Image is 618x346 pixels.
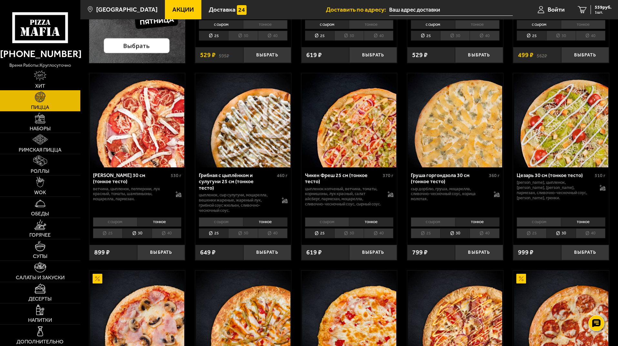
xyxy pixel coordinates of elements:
li: 25 [517,228,546,238]
button: Выбрать [561,47,609,63]
li: 40 [152,228,181,238]
span: 510 г [595,173,605,178]
span: Десерты [28,296,52,302]
button: Выбрать [243,47,291,63]
img: Чикен Фреш 25 см (тонкое тесто) [302,73,396,167]
li: с сыром [305,217,349,226]
span: Наборы [30,126,51,131]
span: 460 г [277,173,288,178]
span: 530 г [171,173,181,178]
li: 25 [93,228,122,238]
li: тонкое [137,217,182,226]
li: 30 [122,228,152,238]
button: Выбрать [455,245,503,261]
span: Акции [172,6,194,13]
button: Выбрать [349,245,397,261]
div: Цезарь 30 см (тонкое тесто) [517,172,593,178]
span: 360 г [489,173,500,178]
span: 559 руб. [595,5,612,10]
li: с сыром [93,217,137,226]
span: 370 г [383,173,393,178]
s: 562 ₽ [537,52,547,58]
li: тонкое [349,217,393,226]
div: Груша горгондзола 30 см (тонкое тесто) [411,172,487,184]
li: тонкое [243,20,288,29]
div: [PERSON_NAME] 30 см (тонкое тесто) [93,172,169,184]
li: тонкое [349,20,393,29]
li: тонкое [243,217,288,226]
li: 40 [576,228,605,238]
li: 40 [258,31,288,41]
li: тонкое [561,217,605,226]
span: Супы [33,254,47,259]
button: Выбрать [561,245,609,261]
span: 619 ₽ [306,52,322,58]
div: Чикен Фреш 25 см (тонкое тесто) [305,172,381,184]
li: 25 [411,228,440,238]
li: 25 [305,228,334,238]
button: Выбрать [349,47,397,63]
button: Выбрать [137,245,185,261]
span: Горячее [29,232,51,238]
span: Доставка [209,6,236,13]
li: 40 [364,228,393,238]
li: 25 [199,31,228,41]
li: 40 [576,31,605,41]
p: цыпленок копченый, ветчина, томаты, корнишоны, лук красный, салат айсберг, пармезан, моцарелла, с... [305,186,381,207]
li: с сыром [305,20,349,29]
li: 25 [517,31,546,41]
span: Пицца [31,105,49,110]
p: [PERSON_NAME], цыпленок, [PERSON_NAME], [PERSON_NAME], пармезан, сливочно-чесночный соус, [PERSON... [517,180,593,201]
button: Выбрать [455,47,503,63]
li: 25 [305,31,334,41]
li: тонкое [561,20,605,29]
li: с сыром [517,217,561,226]
li: 30 [440,228,470,238]
span: 619 ₽ [306,249,322,256]
li: 25 [199,228,228,238]
p: цыпленок, сыр сулугуни, моцарелла, вешенки жареные, жареный лук, грибной соус Жюльен, сливочно-че... [199,193,275,213]
li: 30 [546,228,576,238]
span: 529 ₽ [200,52,216,58]
span: 999 ₽ [518,249,533,256]
span: 799 ₽ [412,249,428,256]
span: WOK [34,190,46,195]
span: Хит [35,84,45,89]
button: Выбрать [243,245,291,261]
span: Роллы [31,169,49,174]
a: Грибная с цыплёнком и сулугуни 25 см (тонкое тесто) [195,73,291,167]
li: с сыром [199,20,243,29]
li: с сыром [517,20,561,29]
p: сыр дорблю, груша, моцарелла, сливочно-чесночный соус, корица молотая. [411,186,487,202]
span: Римская пицца [19,147,61,153]
a: Петровская 30 см (тонкое тесто) [89,73,185,167]
li: 30 [334,31,364,41]
li: тонкое [455,217,500,226]
li: 30 [440,31,470,41]
span: Доставить по адресу: [326,6,389,13]
img: Цезарь 30 см (тонкое тесто) [514,73,608,167]
img: Акционный [516,274,526,283]
li: 40 [364,31,393,41]
li: с сыром [411,217,455,226]
img: Акционный [93,274,102,283]
p: ветчина, цыпленок, пепперони, лук красный, томаты, шампиньоны, моцарелла, пармезан. [93,186,169,202]
a: Чикен Фреш 25 см (тонкое тесто) [301,73,397,167]
span: 649 ₽ [200,249,216,256]
img: Грибная с цыплёнком и сулугуни 25 см (тонкое тесто) [196,73,290,167]
li: тонкое [455,20,500,29]
a: Цезарь 30 см (тонкое тесто) [513,73,609,167]
li: с сыром [199,217,243,226]
span: Салаты и закуски [16,275,65,280]
img: Груша горгондзола 30 см (тонкое тесто) [408,73,502,167]
div: Грибная с цыплёнком и сулугуни 25 см (тонкое тесто) [199,172,275,191]
img: Петровская 30 см (тонкое тесто) [90,73,184,167]
input: Ваш адрес доставки [389,4,513,16]
li: с сыром [411,20,455,29]
li: 40 [470,228,499,238]
li: 30 [334,228,364,238]
span: Напитки [28,318,52,323]
li: 40 [470,31,499,41]
a: Груша горгондзола 30 см (тонкое тесто) [407,73,503,167]
span: 1 шт. [595,10,612,14]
